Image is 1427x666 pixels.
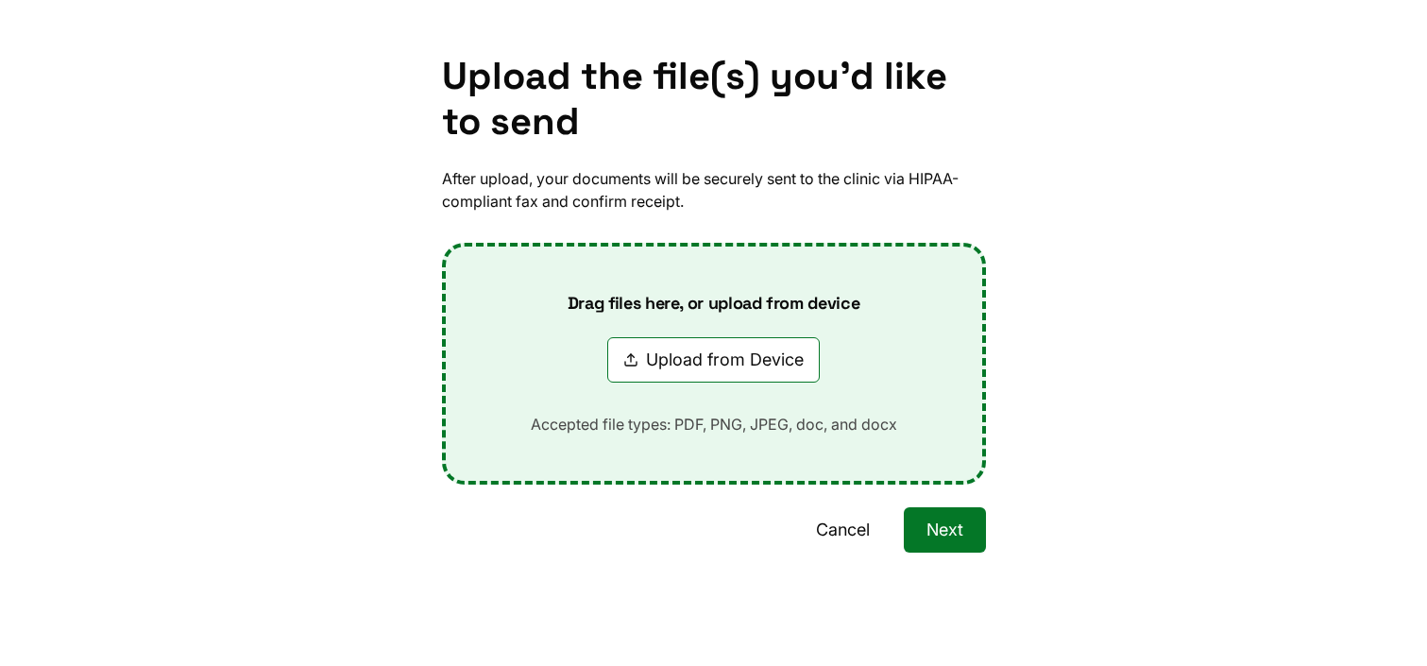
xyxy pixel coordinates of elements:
p: Drag files here, or upload from device [537,292,890,315]
p: Accepted file types: PDF, PNG, JPEG, doc, and docx [501,413,927,435]
button: Cancel [793,507,892,553]
button: Upload from Device [607,337,820,383]
h1: Upload the file(s) you'd like to send [442,54,986,145]
p: After upload, your documents will be securely sent to the clinic via HIPAA-compliant fax and conf... [442,167,986,213]
button: Next [904,507,986,553]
